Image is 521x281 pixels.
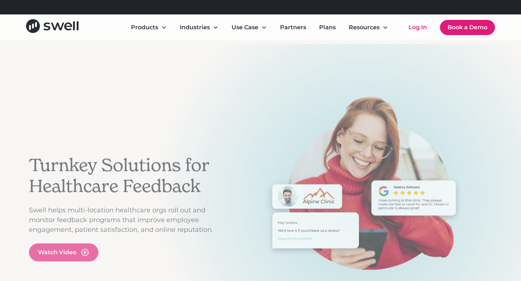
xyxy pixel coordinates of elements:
a: Partners [274,20,312,35]
div: Use Case [232,23,258,32]
div: Use Case [226,20,273,35]
h2: Turnkey Solutions for Healthcare Feedback [29,155,224,196]
p: Swell helps multi-location healthcare orgs roll out and monitor feedback programs that improve em... [29,205,224,234]
div: Industries [180,23,210,32]
a: Book a Demo [440,20,495,35]
div: Resources [349,23,380,32]
div: Industries [174,20,224,35]
div: Resources [343,20,394,35]
div: Products [125,20,173,35]
a: home [26,19,79,35]
div: Products [131,23,158,32]
div: Watch Video [38,248,76,256]
a: Log In [401,20,434,35]
a: open lightbox [29,243,98,261]
a: Plans [313,20,342,35]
